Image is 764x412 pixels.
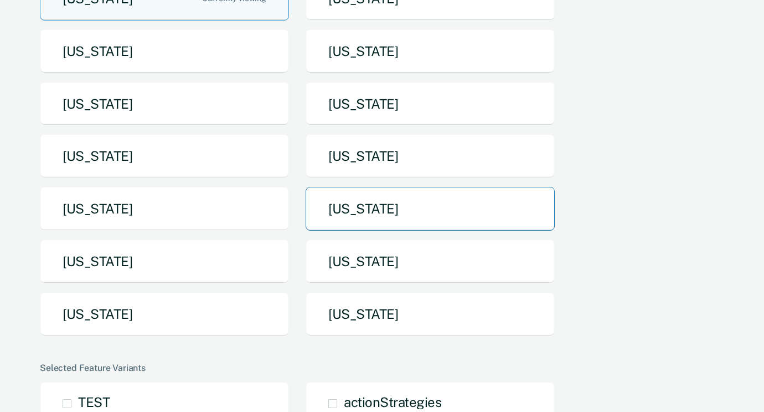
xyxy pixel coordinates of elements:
[306,134,555,178] button: [US_STATE]
[40,187,289,231] button: [US_STATE]
[40,134,289,178] button: [US_STATE]
[306,82,555,126] button: [US_STATE]
[306,187,555,231] button: [US_STATE]
[40,292,289,336] button: [US_STATE]
[40,240,289,283] button: [US_STATE]
[40,29,289,73] button: [US_STATE]
[344,394,441,410] span: actionStrategies
[306,29,555,73] button: [US_STATE]
[306,292,555,336] button: [US_STATE]
[78,394,110,410] span: TEST
[306,240,555,283] button: [US_STATE]
[40,82,289,126] button: [US_STATE]
[40,363,720,373] div: Selected Feature Variants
